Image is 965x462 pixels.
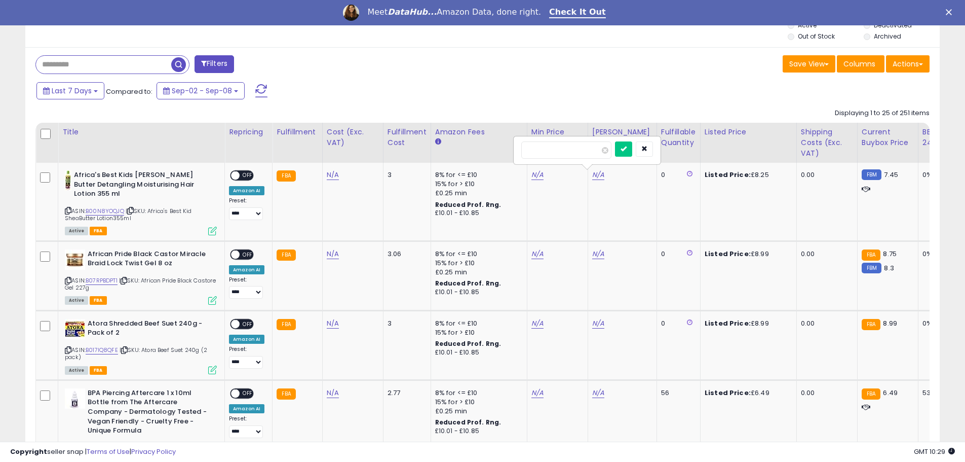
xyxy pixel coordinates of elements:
[172,86,232,96] span: Sep-02 - Sep-08
[592,249,604,259] a: N/A
[277,250,295,261] small: FBA
[86,346,118,354] a: B017IQ8QFE
[435,259,519,268] div: 15% for > £10
[435,189,519,198] div: £0.25 min
[327,249,339,259] a: N/A
[65,170,71,191] img: 31XI7j5m7WL._SL40_.jpg
[705,319,789,328] div: £8.99
[798,32,835,41] label: Out of Stock
[388,250,423,259] div: 3.06
[705,170,789,180] div: £8.25
[65,296,88,305] span: All listings currently available for purchase on Amazon
[922,388,956,398] div: 53%
[277,388,295,400] small: FBA
[277,319,295,330] small: FBA
[435,328,519,337] div: 15% for > £10
[240,250,256,259] span: OFF
[52,86,92,96] span: Last 7 Days
[884,263,894,273] span: 8.3
[661,127,696,148] div: Fulfillable Quantity
[592,388,604,398] a: N/A
[783,55,835,73] button: Save View
[86,276,118,285] a: B07RPBDPT1
[705,249,751,259] b: Listed Price:
[705,127,792,137] div: Listed Price
[435,137,441,147] small: Amazon Fees.
[435,319,519,328] div: 8% for <= £10
[661,319,692,328] div: 0
[388,388,423,398] div: 2.77
[549,7,606,18] a: Check It Out
[195,55,234,73] button: Filters
[327,170,339,180] a: N/A
[388,7,437,17] i: DataHub...
[435,170,519,180] div: 8% for <= £10
[65,319,217,373] div: ASIN:
[883,388,898,398] span: 6.49
[435,407,519,416] div: £0.25 min
[229,276,264,299] div: Preset:
[661,170,692,180] div: 0
[886,55,930,73] button: Actions
[65,170,217,234] div: ASIN:
[106,87,152,96] span: Compared to:
[435,288,519,297] div: £10.01 - £10.85
[229,335,264,344] div: Amazon AI
[835,109,930,118] div: Displaying 1 to 25 of 251 items
[88,388,211,438] b: BPA Piercing Aftercare 1 x 10ml Bottle from The Aftercare Company - Dermatology Tested - Vegan Fr...
[435,279,501,288] b: Reduced Prof. Rng.
[277,170,295,182] small: FBA
[435,348,519,357] div: £10.01 - £10.85
[862,319,880,330] small: FBA
[65,250,85,270] img: 41RUUmtBPmL._SL40_.jpg
[883,249,897,259] span: 8.75
[10,447,176,457] div: seller snap | |
[327,127,379,148] div: Cost (Exc. VAT)
[229,197,264,220] div: Preset:
[90,296,107,305] span: FBA
[592,127,652,137] div: [PERSON_NAME]
[705,318,751,328] b: Listed Price:
[277,127,318,137] div: Fulfillment
[922,170,956,180] div: 0%
[131,447,176,456] a: Privacy Policy
[914,447,955,456] span: 2025-09-16 10:29 GMT
[922,319,956,328] div: 0%
[922,250,956,259] div: 0%
[240,319,256,328] span: OFF
[705,388,789,398] div: £6.49
[531,170,544,180] a: N/A
[327,318,339,329] a: N/A
[65,276,216,292] span: | SKU: African Pride Black Castore Gel 227g
[65,207,191,222] span: | SKU: Africa's Best Kid SheaButter Lotion355ml
[883,318,897,328] span: 8.99
[435,209,519,218] div: £10.01 - £10.85
[435,127,523,137] div: Amazon Fees
[229,404,264,413] div: Amazon AI
[74,170,197,201] b: Africa's Best Kids [PERSON_NAME] Butter Detangling Moisturising Hair Lotion 355 ml
[884,170,898,180] span: 7.45
[65,319,85,339] img: 51MATOHfnsL._SL40_.jpg
[801,127,853,159] div: Shipping Costs (Exc. VAT)
[65,388,85,409] img: 316bBUyIAMS._SL40_.jpg
[65,227,88,235] span: All listings currently available for purchase on Amazon
[90,227,107,235] span: FBA
[922,127,959,148] div: BB Share 24h.
[531,318,544,329] a: N/A
[388,319,423,328] div: 3
[801,388,850,398] div: 0.00
[327,388,339,398] a: N/A
[705,250,789,259] div: £8.99
[592,170,604,180] a: N/A
[157,82,245,99] button: Sep-02 - Sep-08
[367,7,541,17] div: Meet Amazon Data, done right.
[87,447,130,456] a: Terms of Use
[435,427,519,436] div: £10.01 - £10.85
[705,388,751,398] b: Listed Price:
[801,170,850,180] div: 0.00
[36,82,104,99] button: Last 7 Days
[946,9,956,15] div: Close
[435,398,519,407] div: 15% for > £10
[435,418,501,427] b: Reduced Prof. Rng.
[435,388,519,398] div: 8% for <= £10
